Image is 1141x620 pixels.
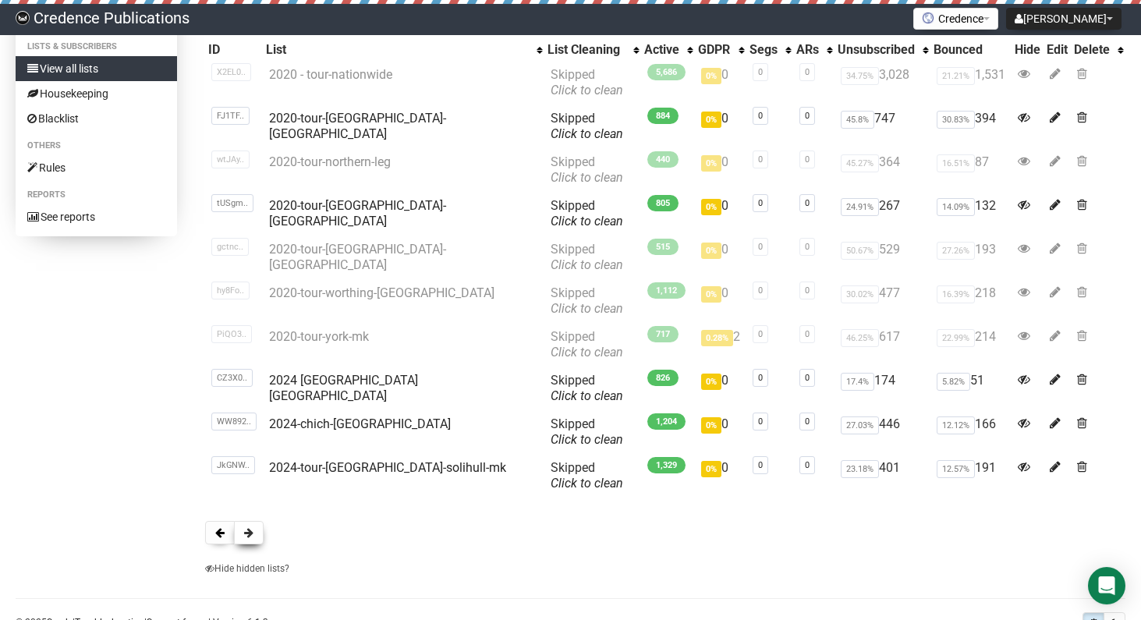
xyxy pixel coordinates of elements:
a: 2020 - tour-nationwide [269,67,392,82]
a: 0 [805,329,810,339]
span: Skipped [551,111,623,141]
a: 0 [805,460,810,470]
td: 0 [695,192,746,236]
div: List [266,42,529,58]
span: Skipped [551,329,623,360]
a: Click to clean [551,83,623,97]
a: Click to clean [551,170,623,185]
span: 1,204 [647,413,686,430]
a: Click to clean [551,126,623,141]
td: 218 [930,279,1012,323]
a: 0 [805,67,810,77]
span: Skipped [551,460,623,491]
a: 0 [758,198,763,208]
td: 0 [695,105,746,148]
a: Click to clean [551,301,623,316]
a: 2020-tour-northern-leg [269,154,391,169]
span: 0% [701,68,721,84]
th: Edit: No sort applied, sorting is disabled [1044,39,1071,61]
div: ID [208,42,260,58]
div: Open Intercom Messenger [1088,567,1125,604]
div: Edit [1047,42,1068,58]
span: 826 [647,370,679,386]
td: 132 [930,192,1012,236]
span: 21.21% [937,67,975,85]
a: 0 [758,373,763,383]
td: 193 [930,236,1012,279]
td: 0 [695,279,746,323]
td: 3,028 [834,61,930,105]
a: Click to clean [551,345,623,360]
a: 0 [805,242,810,252]
th: List Cleaning: No sort applied, activate to apply an ascending sort [544,39,641,61]
span: 1,112 [647,282,686,299]
span: 717 [647,326,679,342]
a: 0 [805,154,810,165]
span: 30.02% [841,285,879,303]
td: 174 [834,367,930,410]
a: Housekeeping [16,81,177,106]
a: Hide hidden lists? [205,563,289,574]
span: 24.91% [841,198,879,216]
span: 16.51% [937,154,975,172]
span: 46.25% [841,329,879,347]
span: JkGNW.. [211,456,255,474]
span: wtJAy.. [211,151,250,168]
a: 2024 [GEOGRAPHIC_DATA] [GEOGRAPHIC_DATA] [269,373,418,403]
a: 0 [758,329,763,339]
span: 515 [647,239,679,255]
a: 0 [805,285,810,296]
span: 23.18% [841,460,879,478]
td: 477 [834,279,930,323]
a: 2020-tour-worthing-[GEOGRAPHIC_DATA] [269,285,494,300]
td: 191 [930,454,1012,498]
th: Delete: No sort applied, activate to apply an ascending sort [1071,39,1125,61]
div: ARs [796,42,819,58]
span: 0% [701,374,721,390]
a: 0 [805,111,810,121]
div: List Cleaning [547,42,625,58]
img: 014c4fb6c76d8aefd1845f33fd15ecf9 [16,11,30,25]
span: 27.03% [841,416,879,434]
li: Reports [16,186,177,204]
li: Lists & subscribers [16,37,177,56]
span: Skipped [551,198,623,229]
td: 364 [834,148,930,192]
td: 401 [834,454,930,498]
span: 22.99% [937,329,975,347]
th: Hide: No sort applied, sorting is disabled [1012,39,1044,61]
span: Skipped [551,285,623,316]
span: 45.8% [841,111,874,129]
a: 2020-tour-[GEOGRAPHIC_DATA]-[GEOGRAPHIC_DATA] [269,111,446,141]
a: 0 [758,67,763,77]
a: Click to clean [551,214,623,229]
span: 50.67% [841,242,879,260]
td: 166 [930,410,1012,454]
span: 34.75% [841,67,879,85]
a: 0 [758,154,763,165]
th: Unsubscribed: No sort applied, activate to apply an ascending sort [834,39,930,61]
a: Click to clean [551,432,623,447]
a: 2020-tour-[GEOGRAPHIC_DATA]-[GEOGRAPHIC_DATA] [269,242,446,272]
span: Skipped [551,416,623,447]
a: 0 [805,416,810,427]
span: 0.28% [701,330,733,346]
span: 30.83% [937,111,975,129]
a: Click to clean [551,257,623,272]
span: 14.09% [937,198,975,216]
span: 17.4% [841,373,874,391]
td: 87 [930,148,1012,192]
td: 51 [930,367,1012,410]
th: ARs: No sort applied, activate to apply an ascending sort [793,39,834,61]
th: GDPR: No sort applied, activate to apply an ascending sort [695,39,746,61]
th: List: No sort applied, activate to apply an ascending sort [263,39,544,61]
span: Skipped [551,154,623,185]
td: 747 [834,105,930,148]
div: Active [644,42,679,58]
td: 617 [834,323,930,367]
a: 0 [758,111,763,121]
td: 1,531 [930,61,1012,105]
button: [PERSON_NAME] [1006,8,1122,30]
a: 0 [805,198,810,208]
span: 1,329 [647,457,686,473]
